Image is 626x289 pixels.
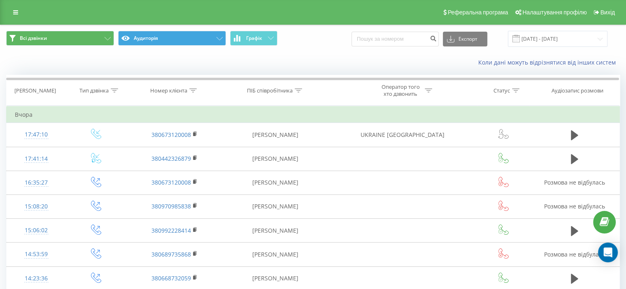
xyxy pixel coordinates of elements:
a: 380970985838 [151,202,191,210]
div: Статус [493,87,510,94]
button: Аудиторія [118,31,226,46]
div: Аудіозапис розмови [552,87,603,94]
td: [PERSON_NAME] [223,171,328,194]
div: 15:08:20 [15,199,58,215]
a: 380992228414 [151,227,191,234]
div: 16:35:27 [15,175,58,191]
span: Розмова не відбулась [544,178,605,186]
div: 15:06:02 [15,222,58,238]
span: Реферальна програма [448,9,508,16]
td: [PERSON_NAME] [223,123,328,147]
span: Розмова не відбулась [544,202,605,210]
a: Коли дані можуть відрізнятися вiд інших систем [478,58,620,66]
button: Всі дзвінки [6,31,114,46]
div: [PERSON_NAME] [14,87,56,94]
div: 14:53:59 [15,246,58,262]
button: Експорт [443,32,487,46]
a: 380442326879 [151,155,191,162]
a: 380689735868 [151,250,191,258]
td: [PERSON_NAME] [223,194,328,218]
div: Оператор того хто дзвонить [379,83,423,97]
td: Вчора [7,106,620,123]
span: Налаштування профілю [522,9,586,16]
div: Open Intercom Messenger [598,243,618,262]
td: UKRAINE [GEOGRAPHIC_DATA] [328,123,477,147]
div: ПІБ співробітника [247,87,293,94]
span: Вихід [600,9,615,16]
a: 380673120008 [151,178,191,186]
span: Всі дзвінки [20,35,47,42]
td: [PERSON_NAME] [223,147,328,171]
div: 17:41:14 [15,151,58,167]
a: 380668732059 [151,274,191,282]
div: 17:47:10 [15,127,58,143]
td: [PERSON_NAME] [223,243,328,266]
div: Номер клієнта [150,87,187,94]
div: Тип дзвінка [79,87,109,94]
button: Графік [230,31,277,46]
a: 380673120008 [151,131,191,139]
div: 14:23:36 [15,271,58,287]
td: [PERSON_NAME] [223,219,328,243]
input: Пошук за номером [351,32,439,46]
span: Графік [246,35,262,41]
span: Розмова не відбулась [544,250,605,258]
